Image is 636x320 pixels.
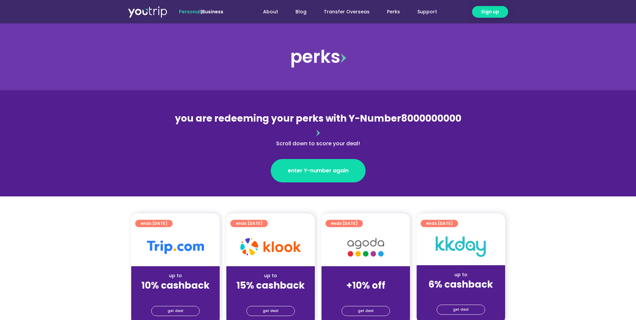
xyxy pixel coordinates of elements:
span: Personal [179,8,201,15]
span: get deal [263,306,278,316]
div: up to [422,271,500,278]
span: | [179,8,223,15]
a: enter Y-number again [271,159,366,182]
a: Blog [287,6,315,18]
div: (for stays only) [327,292,405,299]
div: Scroll down to score your deal! [173,140,463,148]
div: up to [137,272,214,279]
a: get deal [342,306,390,316]
a: ends [DATE] [421,220,458,227]
a: Perks [378,6,409,18]
a: Sign up [472,6,508,18]
div: 8000000000 [173,112,463,148]
a: Business [202,8,223,15]
a: ends [DATE] [135,220,173,227]
span: get deal [453,305,469,314]
a: get deal [437,305,485,315]
span: enter Y-number again [288,167,349,175]
a: ends [DATE] [230,220,268,227]
span: ends [DATE] [426,220,453,227]
a: About [254,6,287,18]
span: ends [DATE] [236,220,262,227]
strong: 15% cashback [236,279,305,292]
span: get deal [168,306,183,316]
div: (for stays only) [232,292,309,299]
span: ends [DATE] [331,220,358,227]
a: Transfer Overseas [315,6,378,18]
div: (for stays only) [422,291,500,298]
a: Support [409,6,446,18]
span: ends [DATE] [141,220,167,227]
a: get deal [151,306,200,316]
strong: 10% cashback [141,279,210,292]
span: up to [360,272,372,279]
div: (for stays only) [137,292,214,299]
span: get deal [358,306,374,316]
strong: +10% off [346,279,385,292]
nav: Menu [241,6,446,18]
a: get deal [246,306,295,316]
a: ends [DATE] [326,220,363,227]
div: up to [232,272,309,279]
strong: 6% cashback [428,278,493,291]
span: Sign up [481,8,499,15]
span: you are redeeming your perks with Y-Number [175,112,401,125]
